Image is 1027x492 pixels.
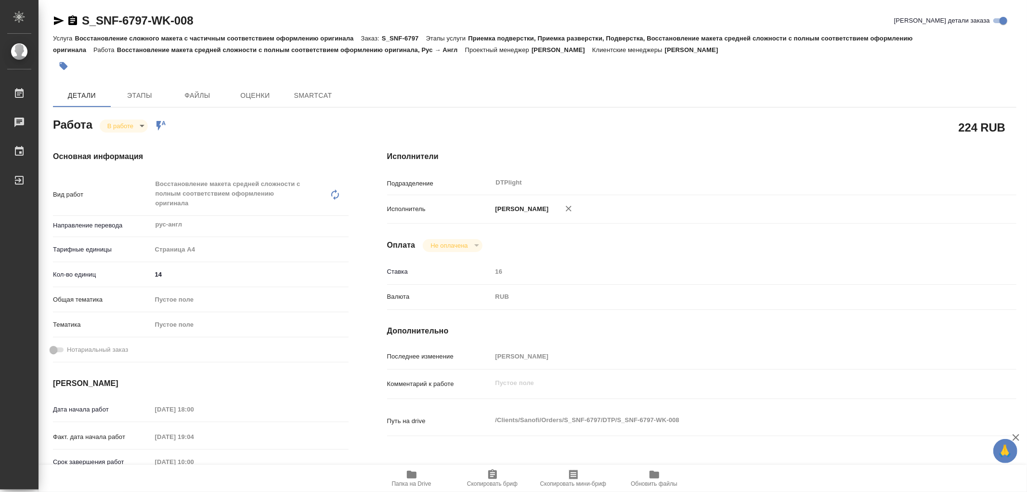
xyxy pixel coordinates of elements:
button: Скопировать ссылку для ЯМессенджера [53,15,65,27]
span: Файлы [174,90,221,102]
h2: Работа [53,115,92,133]
button: Не оплачена [428,241,470,250]
span: Нотариальный заказ [67,345,128,355]
p: Клиентские менеджеры [592,46,665,53]
p: Подразделение [387,179,492,188]
span: 🙏 [997,441,1014,461]
span: SmartCat [290,90,336,102]
p: Восстановление макета средней сложности с полным соответствием оформлению оригинала, Рус → Англ [117,46,465,53]
p: Тарифные единицы [53,245,152,254]
button: Скопировать ссылку [67,15,78,27]
p: Ставка [387,267,492,277]
span: Скопировать бриф [467,480,518,487]
input: Пустое поле [492,265,964,279]
h2: 224 RUB [959,119,1005,135]
div: В работе [423,239,482,252]
h4: Исполнители [387,151,1016,162]
h4: [PERSON_NAME] [53,378,349,389]
button: Скопировать бриф [452,465,533,492]
p: Направление перевода [53,221,152,230]
p: Общая тематика [53,295,152,305]
span: Обновить файлы [631,480,677,487]
p: Заказ: [361,35,382,42]
span: Папка на Drive [392,480,431,487]
input: Пустое поле [152,402,236,416]
div: Пустое поле [155,295,337,305]
p: [PERSON_NAME] [532,46,592,53]
p: Исполнитель [387,204,492,214]
input: ✎ Введи что-нибудь [152,267,349,281]
button: Обновить файлы [614,465,695,492]
button: 🙏 [993,439,1017,463]
p: Восстановление сложного макета с частичным соответствием оформлению оригинала [75,35,361,42]
div: Пустое поле [155,320,337,330]
p: Последнее изменение [387,352,492,361]
p: Срок завершения работ [53,457,152,467]
h4: Оплата [387,239,416,251]
input: Пустое поле [492,349,964,363]
p: Факт. дата начала работ [53,432,152,442]
h4: Основная информация [53,151,349,162]
p: Путь на drive [387,416,492,426]
p: Работа [93,46,117,53]
button: Скопировать мини-бриф [533,465,614,492]
input: Пустое поле [152,455,236,469]
div: Страница А4 [152,241,349,258]
p: Валюта [387,292,492,302]
div: В работе [100,120,148,133]
input: Пустое поле [152,430,236,444]
span: [PERSON_NAME] детали заказа [894,16,990,26]
p: Комментарий к работе [387,379,492,389]
p: Приемка подверстки, Приемка разверстки, Подверстка, Восстановление макета средней сложности с пол... [53,35,913,53]
div: Пустое поле [152,292,349,308]
div: RUB [492,289,964,305]
p: Кол-во единиц [53,270,152,279]
div: Пустое поле [152,317,349,333]
p: Проектный менеджер [465,46,532,53]
p: Этапы услуги [426,35,468,42]
textarea: /Clients/Sanofi/Orders/S_SNF-6797/DTP/S_SNF-6797-WK-008 [492,412,964,428]
p: [PERSON_NAME] [492,204,549,214]
a: S_SNF-6797-WK-008 [82,14,193,27]
span: Скопировать мини-бриф [540,480,606,487]
button: Добавить тэг [53,55,74,77]
span: Детали [59,90,105,102]
p: Тематика [53,320,152,330]
button: Папка на Drive [371,465,452,492]
p: [PERSON_NAME] [665,46,726,53]
p: S_SNF-6797 [382,35,426,42]
p: Вид работ [53,190,152,199]
h4: Дополнительно [387,325,1016,337]
button: В работе [104,122,136,130]
span: Этапы [117,90,163,102]
button: Удалить исполнителя [558,198,579,219]
p: Дата начала работ [53,405,152,414]
span: Оценки [232,90,278,102]
p: Услуга [53,35,75,42]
